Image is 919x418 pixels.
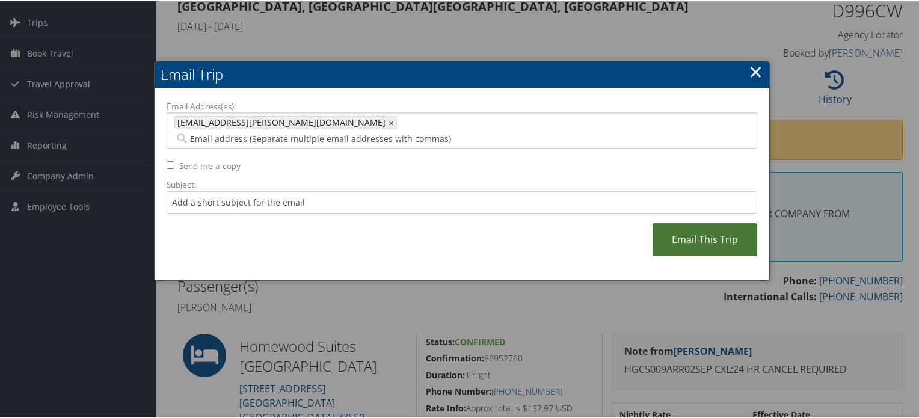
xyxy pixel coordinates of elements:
h2: Email Trip [155,60,769,87]
a: × [749,58,763,82]
span: [EMAIL_ADDRESS][PERSON_NAME][DOMAIN_NAME] [175,115,386,128]
label: Email Address(es): [167,99,757,111]
label: Subject: [167,177,757,189]
input: Add a short subject for the email [167,190,757,212]
input: Email address (Separate multiple email addresses with commas) [174,131,648,143]
a: Email This Trip [653,222,757,255]
label: Send me a copy [179,159,241,171]
a: × [389,115,396,128]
